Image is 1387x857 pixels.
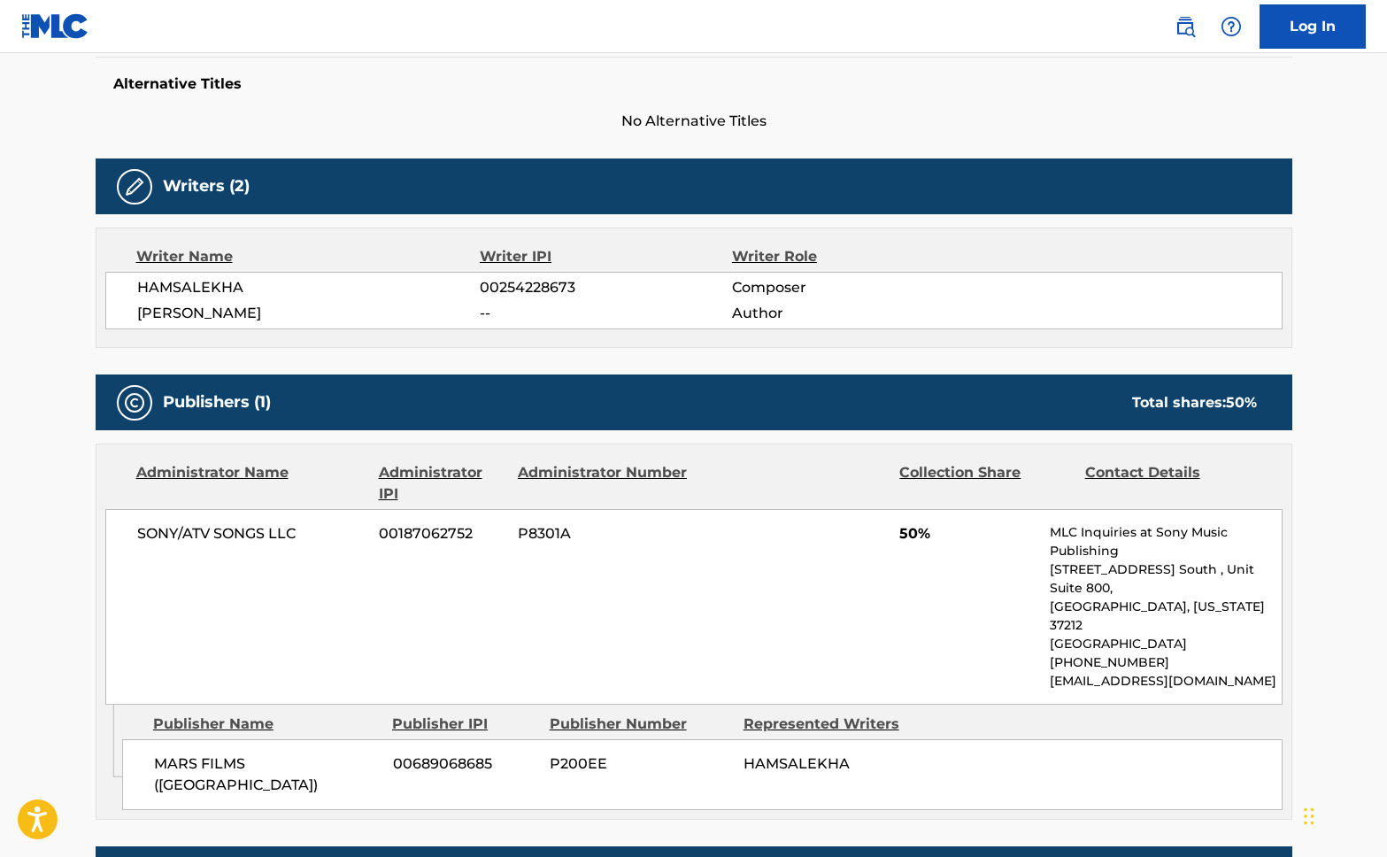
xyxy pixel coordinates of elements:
[1298,772,1387,857] div: 채팅 위젯
[1050,653,1281,672] p: [PHONE_NUMBER]
[137,303,481,324] span: [PERSON_NAME]
[732,246,961,267] div: Writer Role
[1175,16,1196,37] img: search
[1226,394,1257,411] span: 50 %
[480,246,732,267] div: Writer IPI
[1050,635,1281,653] p: [GEOGRAPHIC_DATA]
[744,755,850,772] span: HAMSALEKHA
[136,246,481,267] div: Writer Name
[393,753,536,775] span: 00689068685
[136,462,366,505] div: Administrator Name
[137,523,366,544] span: SONY/ATV SONGS LLC
[1304,790,1314,843] div: 드래그
[96,111,1292,132] span: No Alternative Titles
[124,392,145,413] img: Publishers
[1214,9,1249,44] div: Help
[379,523,505,544] span: 00187062752
[480,303,731,324] span: --
[124,176,145,197] img: Writers
[1050,598,1281,635] p: [GEOGRAPHIC_DATA], [US_STATE] 37212
[518,462,690,505] div: Administrator Number
[1221,16,1242,37] img: help
[732,303,961,324] span: Author
[153,714,379,735] div: Publisher Name
[1167,9,1203,44] a: Public Search
[163,176,250,197] h5: Writers (2)
[1260,4,1366,49] a: Log In
[518,523,690,544] span: P8301A
[732,277,961,298] span: Composer
[1050,523,1281,560] p: MLC Inquiries at Sony Music Publishing
[480,277,731,298] span: 00254228673
[1132,392,1257,413] div: Total shares:
[137,277,481,298] span: HAMSALEKHA
[154,753,380,796] span: MARS FILMS ([GEOGRAPHIC_DATA])
[550,753,730,775] span: P200EE
[1050,672,1281,691] p: [EMAIL_ADDRESS][DOMAIN_NAME]
[113,75,1275,93] h5: Alternative Titles
[392,714,536,735] div: Publisher IPI
[379,462,505,505] div: Administrator IPI
[550,714,730,735] div: Publisher Number
[899,462,1071,505] div: Collection Share
[1298,772,1387,857] iframe: Chat Widget
[1050,560,1281,598] p: [STREET_ADDRESS] South , Unit Suite 800,
[899,523,1036,544] span: 50%
[21,13,89,39] img: MLC Logo
[1085,462,1257,505] div: Contact Details
[744,714,924,735] div: Represented Writers
[163,392,271,413] h5: Publishers (1)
